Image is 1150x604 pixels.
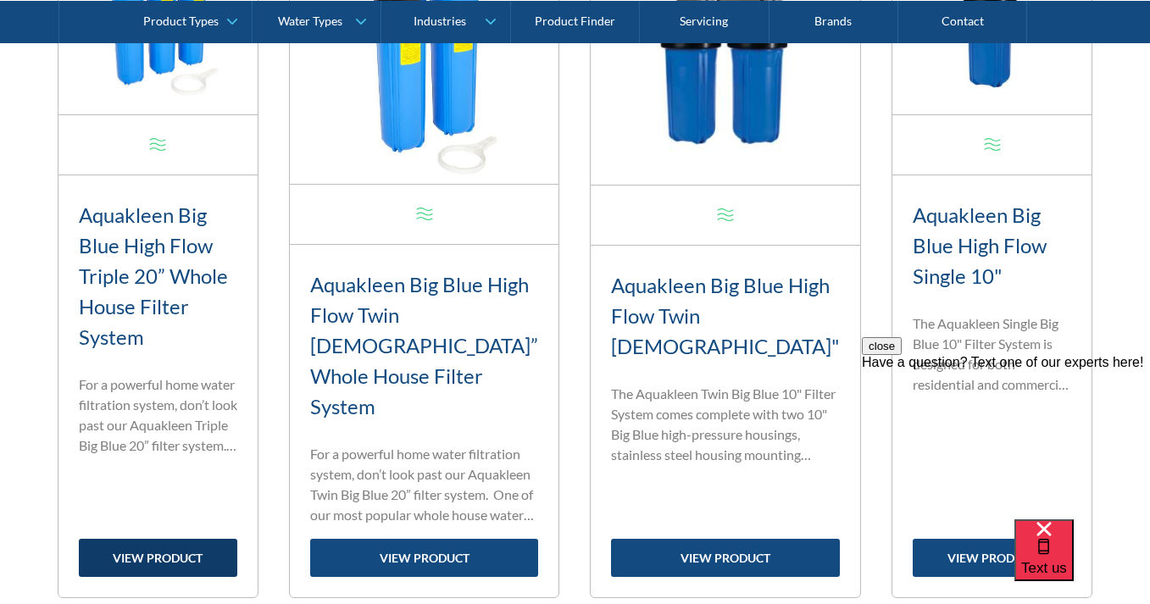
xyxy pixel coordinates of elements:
p: The Aquakleen Twin Big Blue 10" Filter System comes complete with two 10" Big Blue high-pressure ... [611,384,840,465]
p: For a powerful home water filtration system, don’t look past our Aquakleen Triple Big Blue 20” fi... [79,374,237,456]
a: view product [310,539,538,577]
h3: Aquakleen Big Blue High Flow Triple 20” Whole House Filter System [79,200,237,352]
p: For a powerful home water filtration system, don’t look past our Aquakleen Twin Big Blue 20” filt... [310,444,538,525]
h3: Aquakleen Big Blue High Flow Single 10" [913,200,1071,291]
h3: Aquakleen Big Blue High Flow Twin [DEMOGRAPHIC_DATA]" [611,270,840,362]
p: The Aquakleen Single Big Blue 10" Filter System is designed for both residential and commercial z... [913,313,1071,395]
div: Product Types [143,14,219,28]
iframe: podium webchat widget prompt [862,337,1150,540]
iframe: podium webchat widget bubble [1014,519,1150,604]
h3: Aquakleen Big Blue High Flow Twin [DEMOGRAPHIC_DATA]” Whole House Filter System [310,269,538,422]
div: Industries [414,14,466,28]
div: Water Types [278,14,342,28]
a: view product [913,539,1071,577]
a: view product [79,539,237,577]
a: view product [611,539,840,577]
